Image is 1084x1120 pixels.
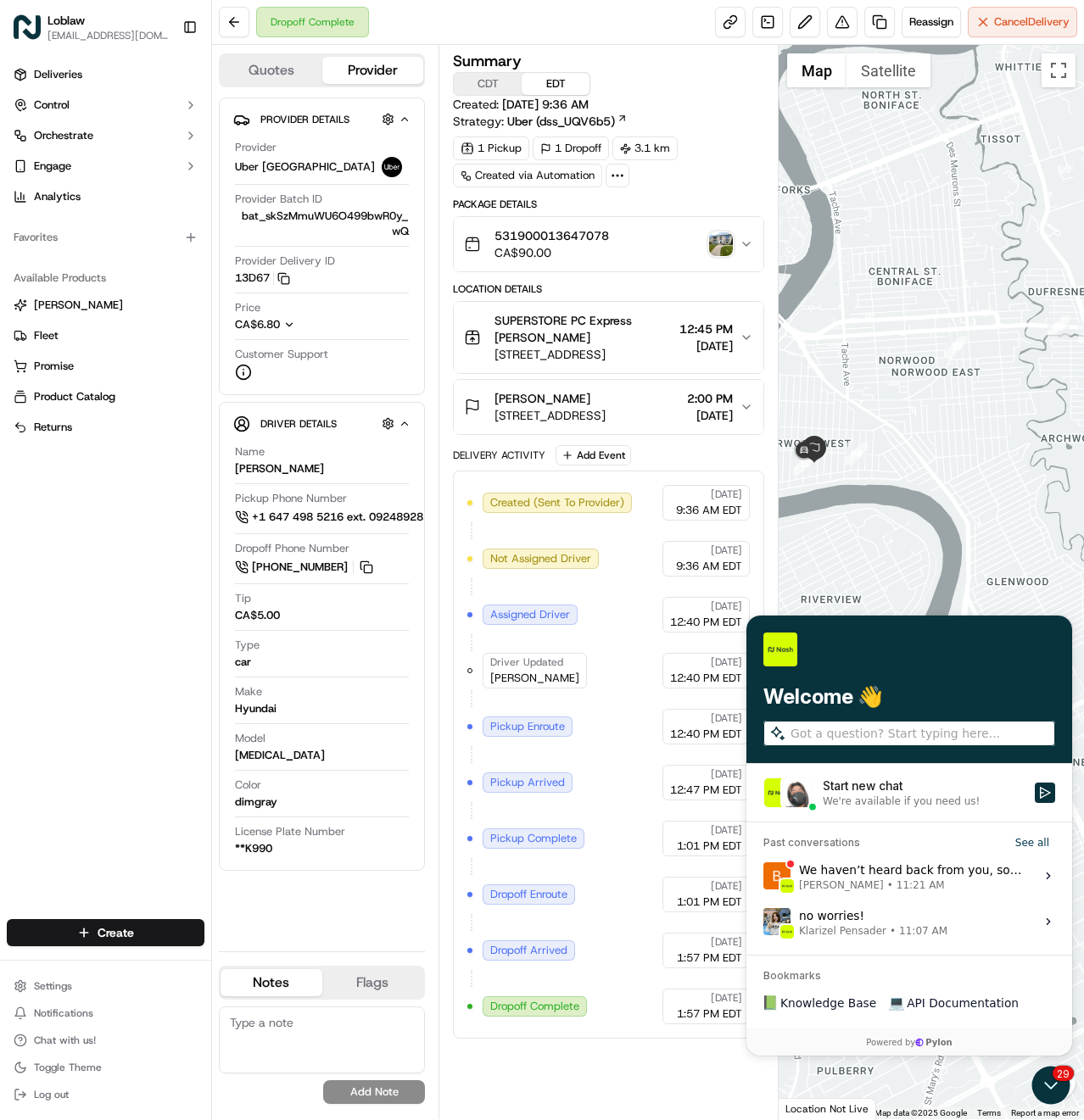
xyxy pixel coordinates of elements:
span: Customer Support [235,347,328,362]
span: Price [235,300,260,315]
span: 12:40 PM EDT [670,671,742,686]
div: Delivery Activity [453,449,545,462]
div: dimgray [235,794,277,810]
button: CancelDelivery [968,7,1077,37]
span: Engage [34,159,71,174]
button: Quotes [221,57,322,84]
span: Created (Sent To Provider) [490,495,624,510]
button: Notes [221,969,322,996]
button: Show satellite imagery [847,53,930,87]
button: [PHONE_NUMBER] [235,558,376,577]
span: License Plate Number [235,824,345,839]
button: Add Event [556,445,631,465]
div: 1 Dropoff [533,137,609,160]
span: [DATE] [711,488,742,501]
span: [DATE] [711,711,742,725]
span: Loblaw [47,12,85,29]
span: Model [235,731,265,746]
button: [EMAIL_ADDRESS][DOMAIN_NAME] [47,29,169,42]
button: Notifications [7,1001,204,1025]
span: Analytics [34,189,81,204]
a: Deliveries [7,61,204,88]
span: 12:40 PM EDT [670,615,742,630]
img: Google [783,1097,839,1119]
span: [DATE] [679,337,733,354]
button: Show street map [787,53,847,87]
a: Returns [14,420,198,435]
span: 12:47 PM EDT [670,783,742,798]
span: [DATE] [687,407,733,424]
span: Type [235,638,260,653]
button: Returns [7,414,204,441]
button: Provider Details [233,105,411,133]
button: Product Catalog [7,383,204,410]
button: Toggle fullscreen view [1042,53,1076,87]
button: Promise [7,353,204,380]
span: Settings [34,979,72,993]
span: [DATE] [711,879,742,893]
span: Uber (dss_UQV6b5) [507,113,615,130]
span: Promise [34,359,74,374]
iframe: Customer support window [746,616,1072,1056]
div: Strategy: [453,113,628,130]
iframe: Open customer support [1030,1064,1076,1110]
button: EDT [522,73,589,95]
span: Returns [34,420,72,435]
span: Dropoff Complete [490,999,579,1014]
a: [PERSON_NAME] [14,298,198,313]
span: Chat with us! [34,1034,96,1047]
span: 12:45 PM [679,320,733,337]
span: Cancel Delivery [994,14,1070,30]
span: Create [98,924,134,941]
span: [DATE] 9:36 AM [502,97,589,112]
button: Chat with us! [7,1028,204,1052]
span: [DATE] [711,991,742,1005]
span: [STREET_ADDRESS] [495,346,673,363]
span: CA$6.80 [235,317,280,332]
span: Provider Details [260,113,349,126]
button: Driver Details [233,410,411,437]
span: Control [34,98,70,113]
span: Toggle Theme [34,1061,102,1074]
h3: Summary [453,53,522,69]
span: Pickup Enroute [490,719,565,734]
span: Deliveries [34,67,82,82]
span: Provider [235,140,277,155]
div: Package Details [453,198,764,211]
div: Location Details [453,282,764,296]
a: Terms (opens in new tab) [977,1108,1001,1117]
a: Created via Automation [453,164,602,187]
button: Reassign [902,7,961,37]
button: Engage [7,153,204,180]
span: Make [235,684,262,699]
span: Driver Updated [490,655,563,669]
a: Analytics [7,183,204,210]
div: 3.1 km [612,137,678,160]
span: Provider Delivery ID [235,254,335,269]
div: Hyundai [235,701,277,716]
div: 32 [1048,315,1070,337]
button: Fleet [7,322,204,349]
a: Product Catalog [14,389,198,404]
div: 1 Pickup [453,137,529,160]
div: [MEDICAL_DATA] [235,748,325,763]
